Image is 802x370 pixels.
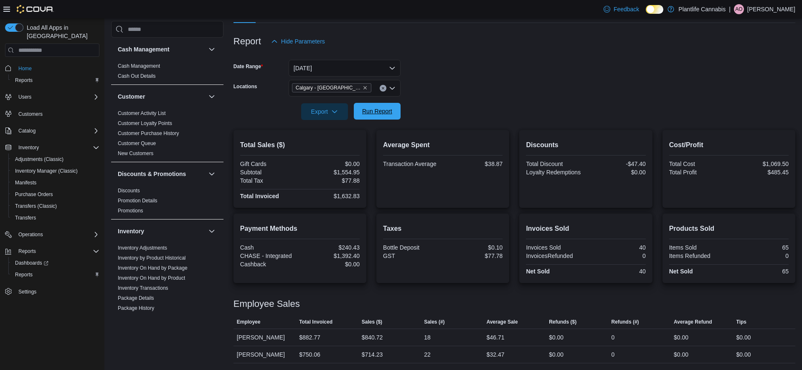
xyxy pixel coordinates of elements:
[111,186,223,219] div: Discounts & Promotions
[118,188,140,194] a: Discounts
[15,64,35,74] a: Home
[444,253,503,259] div: $77.78
[12,154,67,164] a: Adjustments (Classic)
[362,107,392,115] span: Run Report
[8,74,103,86] button: Reports
[18,144,39,151] span: Inventory
[118,187,140,194] span: Discounts
[118,120,172,126] a: Customer Loyalty Points
[18,231,43,238] span: Operations
[118,245,167,251] a: Inventory Adjustments
[2,245,103,257] button: Reports
[362,350,383,360] div: $714.23
[17,5,54,13] img: Cova
[669,244,727,251] div: Items Sold
[8,153,103,165] button: Adjustments (Classic)
[111,243,223,357] div: Inventory
[669,253,727,259] div: Items Refunded
[12,258,99,268] span: Dashboards
[612,350,615,360] div: 0
[12,201,99,211] span: Transfers (Classic)
[118,305,154,311] a: Package History
[354,103,401,120] button: Run Report
[444,161,503,167] div: $38.87
[8,212,103,224] button: Transfers
[15,203,57,209] span: Transfers (Classic)
[233,36,261,46] h3: Report
[118,73,156,79] span: Cash Out Details
[15,92,35,102] button: Users
[240,169,298,176] div: Subtotal
[118,227,144,235] h3: Inventory
[18,65,32,72] span: Home
[118,63,160,69] span: Cash Management
[15,271,33,278] span: Reports
[487,350,505,360] div: $32.47
[678,4,726,14] p: Plantlife Cannabis
[302,177,360,184] div: $77.88
[118,315,161,322] span: Product Expirations
[674,332,688,342] div: $0.00
[118,92,145,101] h3: Customer
[736,350,751,360] div: $0.00
[734,4,744,14] div: Alexi Olchoway
[383,253,441,259] div: GST
[380,85,386,92] button: Clear input
[15,77,33,84] span: Reports
[118,265,188,271] a: Inventory On Hand by Package
[526,169,584,176] div: Loyalty Redemptions
[118,255,186,261] a: Inventory by Product Historical
[747,4,795,14] p: [PERSON_NAME]
[299,319,332,325] span: Total Invoiced
[240,140,360,150] h2: Total Sales ($)
[15,156,63,163] span: Adjustments (Classic)
[363,85,368,90] button: Remove Calgary - Harvest Hills from selection in this group
[8,200,103,212] button: Transfers (Classic)
[12,270,99,280] span: Reports
[526,253,584,259] div: InvoicesRefunded
[549,319,576,325] span: Refunds ($)
[281,37,325,46] span: Hide Parameters
[5,59,99,319] nav: Complex example
[12,189,99,199] span: Purchase Orders
[118,150,153,157] span: New Customers
[2,142,103,153] button: Inventory
[118,130,179,137] span: Customer Purchase History
[118,255,186,261] span: Inventory by Product Historical
[18,288,36,295] span: Settings
[424,319,444,325] span: Sales (#)
[302,261,360,268] div: $0.00
[731,161,789,167] div: $1,069.50
[15,143,99,153] span: Inventory
[2,229,103,240] button: Operations
[233,346,296,363] div: [PERSON_NAME]
[268,33,328,50] button: Hide Parameters
[15,260,48,266] span: Dashboards
[302,253,360,259] div: $1,392.40
[588,244,646,251] div: 40
[118,170,205,178] button: Discounts & Promotions
[2,108,103,120] button: Customers
[588,161,646,167] div: -$47.40
[118,197,157,204] span: Promotion Details
[8,189,103,200] button: Purchase Orders
[118,245,167,251] span: Inventory Adjustments
[600,1,642,18] a: Feedback
[646,5,663,14] input: Dark Mode
[299,350,320,360] div: $750.06
[383,140,503,150] h2: Average Spent
[15,287,40,297] a: Settings
[207,92,217,102] button: Customer
[15,63,99,73] span: Home
[731,169,789,176] div: $485.45
[15,246,99,256] span: Reports
[12,189,56,199] a: Purchase Orders
[118,295,154,301] a: Package Details
[526,140,645,150] h2: Discounts
[12,201,60,211] a: Transfers (Classic)
[111,108,223,162] div: Customer
[12,213,99,223] span: Transfers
